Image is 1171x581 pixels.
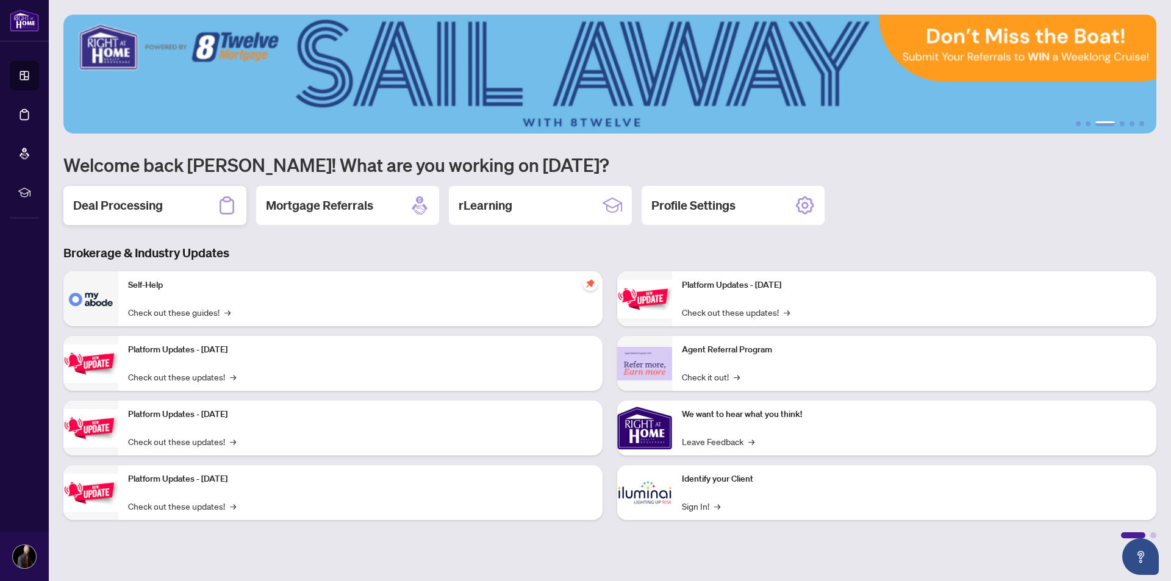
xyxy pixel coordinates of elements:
[734,370,740,383] span: →
[224,305,231,319] span: →
[617,401,672,455] img: We want to hear what you think!
[230,499,236,513] span: →
[128,370,236,383] a: Check out these updates!→
[73,197,163,214] h2: Deal Processing
[63,474,118,512] img: Platform Updates - July 8, 2025
[230,370,236,383] span: →
[1095,121,1115,126] button: 3
[128,343,593,357] p: Platform Updates - [DATE]
[63,344,118,383] img: Platform Updates - September 16, 2025
[1130,121,1134,126] button: 5
[1139,121,1144,126] button: 6
[128,435,236,448] a: Check out these updates!→
[10,9,39,32] img: logo
[13,545,36,568] img: Profile Icon
[682,499,720,513] a: Sign In!→
[682,408,1147,421] p: We want to hear what you think!
[1122,538,1159,575] button: Open asap
[230,435,236,448] span: →
[63,153,1156,176] h1: Welcome back [PERSON_NAME]! What are you working on [DATE]?
[748,435,754,448] span: →
[1076,121,1081,126] button: 1
[617,465,672,520] img: Identify your Client
[583,276,598,291] span: pushpin
[682,343,1147,357] p: Agent Referral Program
[266,197,373,214] h2: Mortgage Referrals
[63,244,1156,262] h3: Brokerage & Industry Updates
[617,347,672,380] img: Agent Referral Program
[459,197,512,214] h2: rLearning
[784,305,790,319] span: →
[128,472,593,486] p: Platform Updates - [DATE]
[128,305,231,319] a: Check out these guides!→
[128,499,236,513] a: Check out these updates!→
[682,370,740,383] a: Check it out!→
[128,408,593,421] p: Platform Updates - [DATE]
[63,271,118,326] img: Self-Help
[1086,121,1090,126] button: 2
[714,499,720,513] span: →
[682,472,1147,486] p: Identify your Client
[682,435,754,448] a: Leave Feedback→
[682,279,1147,292] p: Platform Updates - [DATE]
[1120,121,1125,126] button: 4
[682,305,790,319] a: Check out these updates!→
[651,197,736,214] h2: Profile Settings
[63,15,1156,134] img: Slide 2
[617,280,672,318] img: Platform Updates - June 23, 2025
[128,279,593,292] p: Self-Help
[63,409,118,447] img: Platform Updates - July 21, 2025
